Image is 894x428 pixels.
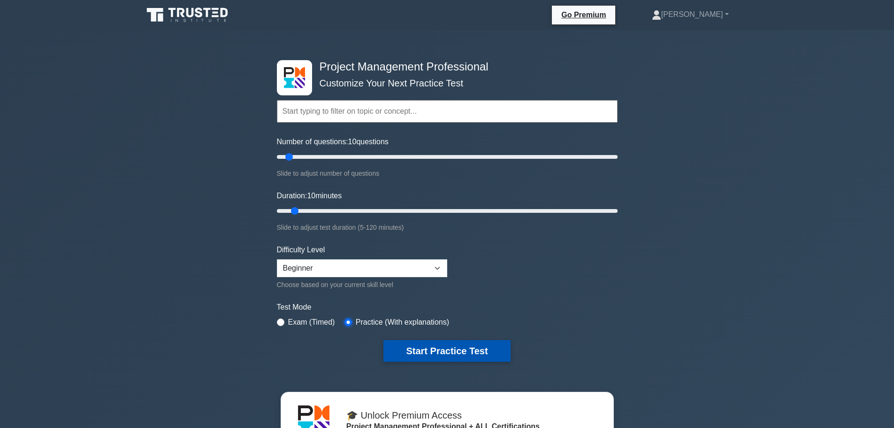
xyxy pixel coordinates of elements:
label: Number of questions: questions [277,136,389,148]
span: 10 [307,192,315,200]
label: Duration: minutes [277,190,342,202]
div: Choose based on your current skill level [277,279,447,290]
button: Start Practice Test [383,340,510,362]
h4: Project Management Professional [316,60,572,74]
div: Slide to adjust test duration (5-120 minutes) [277,222,618,233]
input: Start typing to filter on topic or concept... [277,100,618,123]
label: Difficulty Level [277,244,325,256]
label: Exam (Timed) [288,317,335,328]
div: Slide to adjust number of questions [277,168,618,179]
label: Test Mode [277,302,618,313]
span: 10 [348,138,357,146]
a: Go Premium [556,9,611,21]
label: Practice (With explanations) [356,317,449,328]
a: [PERSON_NAME] [629,5,751,24]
